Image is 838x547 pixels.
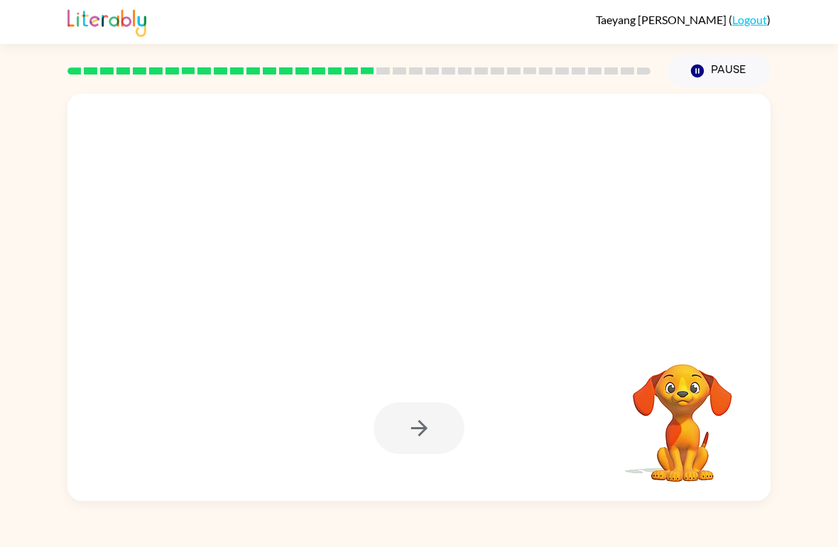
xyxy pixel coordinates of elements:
div: ( ) [596,13,771,26]
span: Taeyang [PERSON_NAME] [596,13,729,26]
img: Literably [67,6,146,37]
video: Your browser must support playing .mp4 files to use Literably. Please try using another browser. [611,342,753,484]
button: Pause [668,55,771,87]
a: Logout [732,13,767,26]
